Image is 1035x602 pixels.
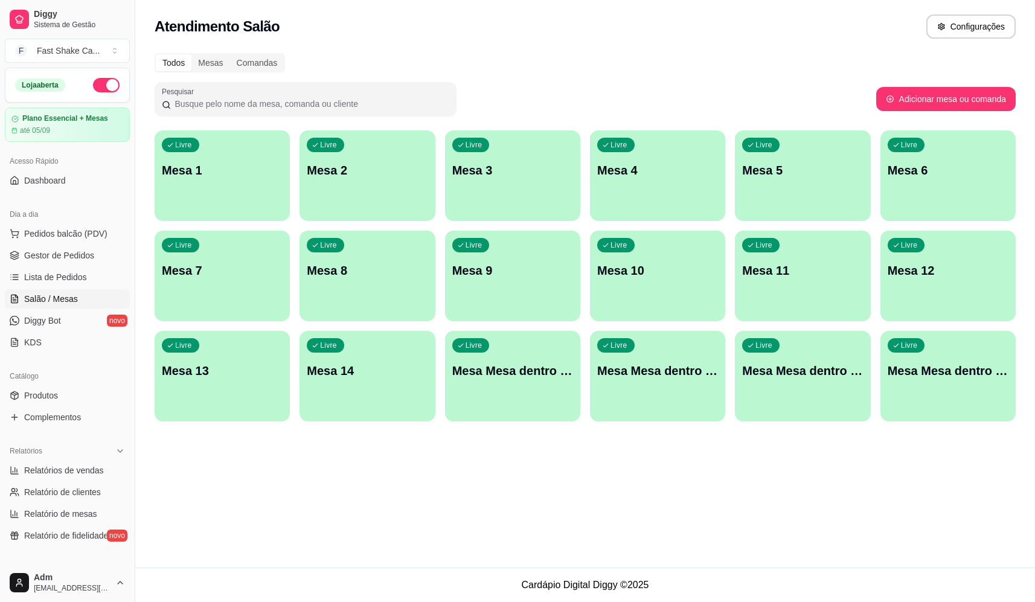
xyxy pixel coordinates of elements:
[34,583,111,593] span: [EMAIL_ADDRESS][PERSON_NAME][DOMAIN_NAME]
[876,87,1016,111] button: Adicionar mesa ou comanda
[5,333,130,352] a: KDS
[5,224,130,243] button: Pedidos balcão (PDV)
[5,504,130,524] a: Relatório de mesas
[5,367,130,386] div: Catálogo
[24,411,81,423] span: Complementos
[22,114,108,123] article: Plano Essencial + Mesas
[155,130,290,221] button: LivreMesa 1
[888,362,1008,379] p: Mesa Mesa dentro vermelha
[901,240,918,250] p: Livre
[20,126,50,135] article: até 05/09
[5,107,130,142] a: Plano Essencial + Mesasaté 05/09
[901,140,918,150] p: Livre
[755,341,772,350] p: Livre
[5,152,130,171] div: Acesso Rápido
[24,530,108,542] span: Relatório de fidelidade
[880,331,1016,421] button: LivreMesa Mesa dentro vermelha
[5,267,130,287] a: Lista de Pedidos
[24,464,104,476] span: Relatórios de vendas
[34,20,125,30] span: Sistema de Gestão
[162,262,283,279] p: Mesa 7
[191,54,229,71] div: Mesas
[5,482,130,502] a: Relatório de clientes
[24,271,87,283] span: Lista de Pedidos
[24,486,101,498] span: Relatório de clientes
[300,130,435,221] button: LivreMesa 2
[24,293,78,305] span: Salão / Mesas
[452,162,573,179] p: Mesa 3
[5,39,130,63] button: Select a team
[175,140,192,150] p: Livre
[5,205,130,224] div: Dia a dia
[445,331,580,421] button: LivreMesa Mesa dentro azul
[5,289,130,309] a: Salão / Mesas
[175,341,192,350] p: Livre
[24,336,42,348] span: KDS
[24,389,58,402] span: Produtos
[230,54,284,71] div: Comandas
[24,249,94,261] span: Gestor de Pedidos
[171,98,449,110] input: Pesquisar
[320,240,337,250] p: Livre
[901,341,918,350] p: Livre
[156,54,191,71] div: Todos
[880,130,1016,221] button: LivreMesa 6
[307,262,428,279] p: Mesa 8
[307,362,428,379] p: Mesa 14
[466,240,482,250] p: Livre
[34,572,111,583] span: Adm
[155,231,290,321] button: LivreMesa 7
[466,140,482,150] p: Livre
[735,130,870,221] button: LivreMesa 5
[755,140,772,150] p: Livre
[24,315,61,327] span: Diggy Bot
[175,240,192,250] p: Livre
[735,231,870,321] button: LivreMesa 11
[590,130,725,221] button: LivreMesa 4
[320,341,337,350] p: Livre
[5,311,130,330] a: Diggy Botnovo
[5,526,130,545] a: Relatório de fidelidadenovo
[155,17,280,36] h2: Atendimento Salão
[452,362,573,379] p: Mesa Mesa dentro azul
[93,78,120,92] button: Alterar Status
[135,568,1035,602] footer: Cardápio Digital Diggy © 2025
[5,560,130,579] div: Gerenciar
[24,175,66,187] span: Dashboard
[34,9,125,20] span: Diggy
[5,171,130,190] a: Dashboard
[5,386,130,405] a: Produtos
[320,140,337,150] p: Livre
[307,162,428,179] p: Mesa 2
[162,86,198,97] label: Pesquisar
[742,362,863,379] p: Mesa Mesa dentro verde
[445,231,580,321] button: LivreMesa 9
[445,130,580,221] button: LivreMesa 3
[300,331,435,421] button: LivreMesa 14
[926,14,1016,39] button: Configurações
[466,341,482,350] p: Livre
[300,231,435,321] button: LivreMesa 8
[5,246,130,265] a: Gestor de Pedidos
[610,341,627,350] p: Livre
[5,568,130,597] button: Adm[EMAIL_ADDRESS][PERSON_NAME][DOMAIN_NAME]
[742,162,863,179] p: Mesa 5
[15,78,65,92] div: Loja aberta
[888,262,1008,279] p: Mesa 12
[162,162,283,179] p: Mesa 1
[5,461,130,480] a: Relatórios de vendas
[597,362,718,379] p: Mesa Mesa dentro laranja
[162,362,283,379] p: Mesa 13
[755,240,772,250] p: Livre
[5,5,130,34] a: DiggySistema de Gestão
[742,262,863,279] p: Mesa 11
[597,262,718,279] p: Mesa 10
[597,162,718,179] p: Mesa 4
[452,262,573,279] p: Mesa 9
[590,331,725,421] button: LivreMesa Mesa dentro laranja
[37,45,100,57] div: Fast Shake Ca ...
[10,446,42,456] span: Relatórios
[155,331,290,421] button: LivreMesa 13
[880,231,1016,321] button: LivreMesa 12
[15,45,27,57] span: F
